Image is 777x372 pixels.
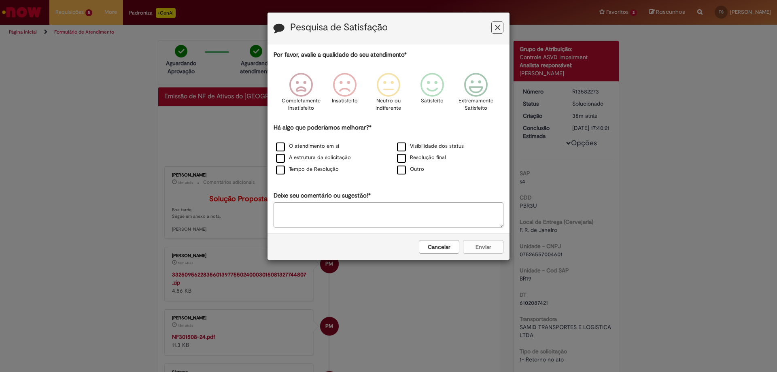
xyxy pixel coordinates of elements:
label: Resolução final [397,154,446,162]
label: Por favor, avalie a qualidade do seu atendimento* [274,51,407,59]
div: Há algo que poderíamos melhorar?* [274,123,503,176]
p: Extremamente Satisfeito [459,97,493,112]
label: A estrutura da solicitação [276,154,351,162]
div: Satisfeito [412,67,453,122]
p: Satisfeito [421,97,444,105]
div: Extremamente Satisfeito [455,67,497,122]
p: Completamente Insatisfeito [282,97,321,112]
label: Tempo de Resolução [276,166,339,173]
label: Pesquisa de Satisfação [290,22,388,33]
p: Insatisfeito [332,97,358,105]
label: Visibilidade dos status [397,142,464,150]
div: Insatisfeito [324,67,365,122]
p: Neutro ou indiferente [374,97,403,112]
label: Deixe seu comentário ou sugestão!* [274,191,371,200]
div: Completamente Insatisfeito [280,67,321,122]
button: Cancelar [419,240,459,254]
label: O atendimento em si [276,142,339,150]
label: Outro [397,166,424,173]
div: Neutro ou indiferente [368,67,409,122]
